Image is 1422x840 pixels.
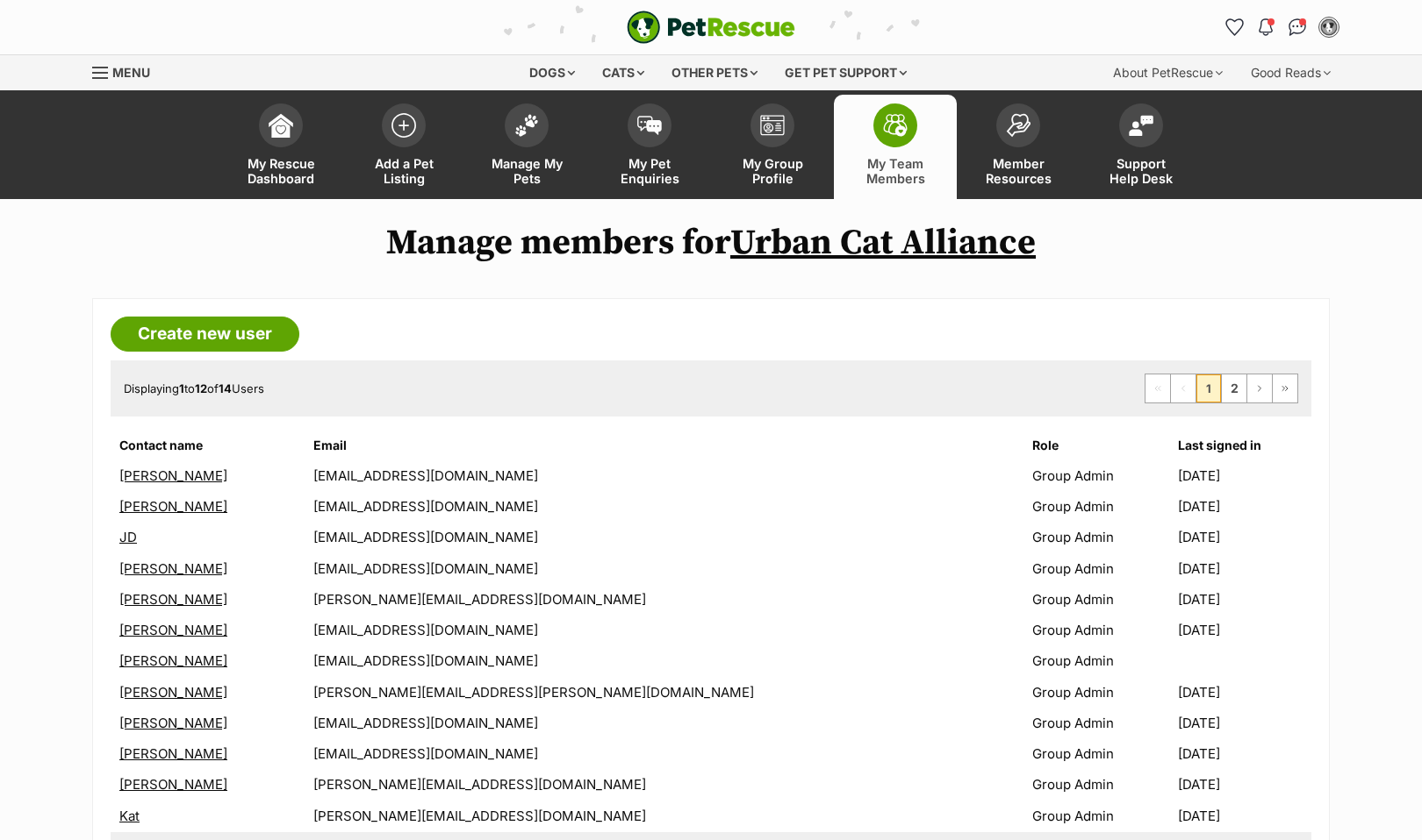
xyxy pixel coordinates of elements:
a: Add a Pet Listing [342,95,465,199]
td: [DATE] [1178,523,1310,552]
a: [PERSON_NAME] [119,715,227,731]
th: Contact name [112,431,305,459]
div: Get pet support [772,55,919,90]
td: [DATE] [1178,616,1310,644]
img: chat-41dd97257d64d25036548639549fe6c8038ab92f7586957e7f3b1b290dea8141.svg [1289,18,1307,36]
a: My Rescue Dashboard [219,95,342,199]
button: Notifications [1252,13,1280,41]
div: About PetRescue [1101,55,1235,90]
td: [DATE] [1178,585,1310,614]
img: help-desk-icon-fdf02630f3aa405de69fd3d07c3f3aa587a6932b1a1747fa1d2bba05be0121f9.svg [1129,115,1153,136]
td: [DATE] [1178,739,1310,768]
strong: 12 [195,381,207,395]
img: logo-e224e6f780fb5917bec1dbf3a21bbac754714ae5b6737aabdf751b685950b380.svg [627,11,795,44]
a: [PERSON_NAME] [119,622,227,638]
a: PetRescue [627,11,795,44]
strong: 14 [219,381,232,395]
span: Previous page [1171,374,1196,402]
td: Group Admin [1025,770,1176,799]
td: [EMAIL_ADDRESS][DOMAIN_NAME] [306,646,1023,675]
td: [DATE] [1178,492,1310,521]
a: Urban Cat Alliance [730,221,1036,265]
a: Manage My Pets [465,95,588,199]
a: Member Resources [957,95,1080,199]
td: [EMAIL_ADDRESS][DOMAIN_NAME] [306,739,1023,768]
td: Group Admin [1025,646,1176,675]
a: [PERSON_NAME] [119,684,227,701]
td: Group Admin [1025,616,1176,644]
img: member-resources-icon-8e73f808a243e03378d46382f2149f9095a855e16c252ad45f914b54edf8863c.svg [1006,113,1031,137]
td: [EMAIL_ADDRESS][DOMAIN_NAME] [306,523,1023,552]
a: Next page [1247,374,1272,402]
span: Add a Pet Listing [364,156,443,186]
td: Group Admin [1025,554,1176,583]
td: [EMAIL_ADDRESS][DOMAIN_NAME] [306,708,1023,737]
td: Group Admin [1025,678,1176,707]
img: team-members-icon-5396bd8760b3fe7c0b43da4ab00e1e3bb1a5d9ba89233759b79545d2d3fc5d0d.svg [883,114,908,137]
td: [DATE] [1178,678,1310,707]
span: My Group Profile [733,156,812,186]
a: Conversations [1283,13,1311,41]
span: My Team Members [856,156,935,186]
a: [PERSON_NAME] [119,560,227,577]
a: My Team Members [834,95,957,199]
a: Support Help Desk [1080,95,1203,199]
td: Group Admin [1025,461,1176,490]
td: [PERSON_NAME][EMAIL_ADDRESS][PERSON_NAME][DOMAIN_NAME] [306,678,1023,707]
td: [DATE] [1178,770,1310,799]
td: [PERSON_NAME][EMAIL_ADDRESS][DOMAIN_NAME] [306,585,1023,614]
span: Member Resources [979,156,1058,186]
span: Support Help Desk [1102,156,1181,186]
img: pet-enquiries-icon-7e3ad2cf08bfb03b45e93fb7055b45f3efa6380592205ae92323e6603595dc1f.svg [637,116,662,135]
nav: Pagination [1145,374,1298,403]
a: [PERSON_NAME] [119,745,227,762]
td: [DATE] [1178,801,1310,830]
img: dashboard-icon-eb2f2d2d3e046f16d808141f083e7271f6b2e854fb5c12c21221c1fb7104beca.svg [269,113,293,138]
td: [EMAIL_ADDRESS][DOMAIN_NAME] [306,492,1023,521]
td: Group Admin [1025,739,1176,768]
td: [PERSON_NAME][EMAIL_ADDRESS][DOMAIN_NAME] [306,770,1023,799]
a: Menu [92,55,162,87]
a: JD [119,529,137,545]
span: First page [1145,374,1170,402]
a: Last page [1273,374,1297,402]
a: [PERSON_NAME] [119,776,227,793]
th: Last signed in [1178,431,1310,459]
img: manage-my-pets-icon-02211641906a0b7f246fdf0571729dbe1e7629f14944591b6c1af311fb30b64b.svg [514,114,539,137]
strong: 1 [179,381,184,395]
a: [PERSON_NAME] [119,498,227,515]
td: [EMAIL_ADDRESS][DOMAIN_NAME] [306,616,1023,644]
span: My Pet Enquiries [610,156,689,186]
span: Menu [112,65,150,80]
span: Page 1 [1196,374,1221,402]
td: Group Admin [1025,523,1176,552]
a: My Pet Enquiries [588,95,711,199]
a: Page 2 [1222,374,1246,402]
img: group-profile-icon-3fa3cf56718a62981997c0bc7e787c4b2cf8bcc04b72c1350f741eb67cf2f40e.svg [760,115,785,136]
div: Good Reads [1239,55,1343,90]
td: [DATE] [1178,708,1310,737]
span: My Rescue Dashboard [241,156,320,186]
th: Role [1025,431,1176,459]
td: [DATE] [1178,461,1310,490]
td: [PERSON_NAME][EMAIL_ADDRESS][DOMAIN_NAME] [306,801,1023,830]
td: Group Admin [1025,492,1176,521]
div: Other pets [659,55,770,90]
td: [EMAIL_ADDRESS][DOMAIN_NAME] [306,461,1023,490]
div: Cats [590,55,657,90]
ul: Account quick links [1220,13,1343,41]
td: [DATE] [1178,554,1310,583]
td: Group Admin [1025,801,1176,830]
th: Email [306,431,1023,459]
img: notifications-46538b983faf8c2785f20acdc204bb7945ddae34d4c08c2a6579f10ce5e182be.svg [1259,18,1273,36]
a: [PERSON_NAME] [119,591,227,608]
div: Dogs [517,55,587,90]
a: [PERSON_NAME] [119,467,227,484]
a: Create new user [111,317,299,352]
td: [EMAIL_ADDRESS][DOMAIN_NAME] [306,554,1023,583]
a: Favourites [1220,13,1248,41]
a: [PERSON_NAME] [119,652,227,669]
span: Manage My Pets [487,156,566,186]
a: My Group Profile [711,95,834,199]
td: Group Admin [1025,708,1176,737]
